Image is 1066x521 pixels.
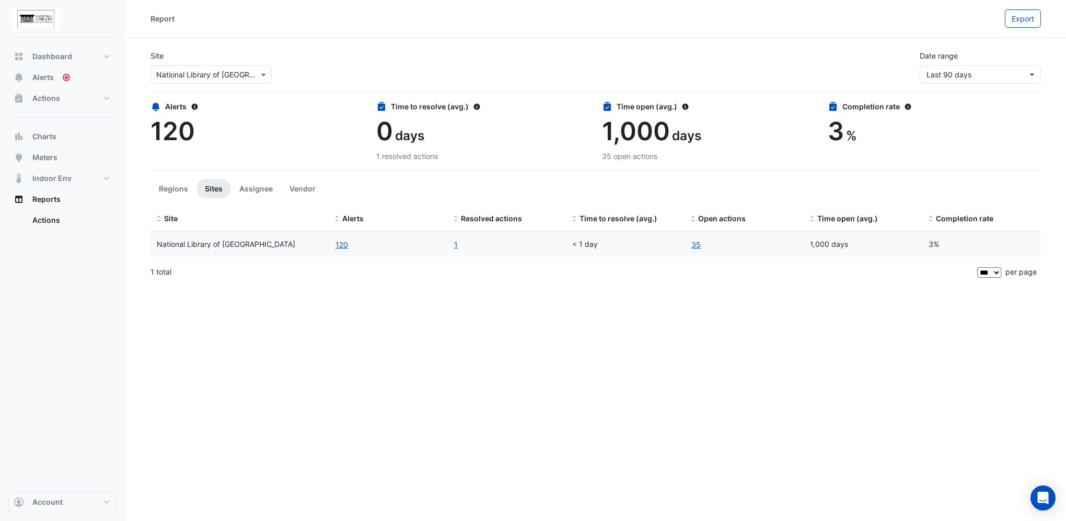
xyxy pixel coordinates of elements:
[8,46,117,67] button: Dashboard
[8,67,117,88] button: Alerts
[920,65,1041,84] button: Last 90 days
[8,168,117,189] button: Indoor Env
[376,151,589,162] div: 1 resolved actions
[817,214,878,223] span: Time open (avg.)
[461,214,522,223] span: Resolved actions
[454,239,458,251] a: 1
[602,151,815,162] div: 35 open actions
[24,210,117,231] a: Actions
[62,73,71,82] div: Tooltip anchor
[8,88,117,109] button: Actions
[14,51,24,62] app-icon: Dashboard
[164,214,178,223] span: Site
[698,214,746,223] span: Open actions
[936,214,993,223] span: Completion rate
[1005,267,1037,276] span: per page
[14,72,24,83] app-icon: Alerts
[8,210,117,235] div: Reports
[8,492,117,513] button: Account
[150,116,195,146] span: 120
[13,8,60,29] img: Company Logo
[691,239,701,251] a: 35
[196,179,231,198] button: Sites
[572,239,678,251] div: < 1 day
[926,70,971,79] span: 04 Jun 25 - 02 Sep 25
[14,194,24,205] app-icon: Reports
[150,13,175,24] div: Report
[846,128,857,143] span: %
[602,116,670,146] span: 1,000
[32,131,56,142] span: Charts
[672,128,701,143] span: days
[32,497,63,507] span: Account
[32,72,54,83] span: Alerts
[929,239,1035,251] div: 3%
[32,194,61,205] span: Reports
[150,101,364,112] div: Alerts
[231,179,281,198] button: Assignee
[150,259,975,285] div: 1 total
[580,214,657,223] span: Time to resolve (avg.)
[376,116,393,146] span: 0
[32,173,72,184] span: Indoor Env
[157,240,295,248] span: National Library of Australia
[1012,14,1034,23] span: Export
[32,93,60,104] span: Actions
[810,239,916,251] div: 1,000 days
[602,101,815,112] div: Time open (avg.)
[150,179,196,198] button: Regions
[828,101,1041,112] div: Completion rate
[828,116,844,146] span: 3
[342,214,364,223] span: Alerts
[376,101,589,112] div: Time to resolve (avg.)
[14,131,24,142] app-icon: Charts
[395,128,424,143] span: days
[1005,9,1041,28] button: Export
[32,51,72,62] span: Dashboard
[14,173,24,184] app-icon: Indoor Env
[150,50,164,61] label: Site
[281,179,324,198] button: Vendor
[14,152,24,163] app-icon: Meters
[929,213,1035,225] div: Completion (%) = Resolved Actions / (Resolved Actions + Open Actions)
[32,152,57,163] span: Meters
[920,50,958,61] label: Date range
[1030,485,1056,511] div: Open Intercom Messenger
[335,239,349,251] button: 120
[8,126,117,147] button: Charts
[8,189,117,210] button: Reports
[14,93,24,104] app-icon: Actions
[8,147,117,168] button: Meters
